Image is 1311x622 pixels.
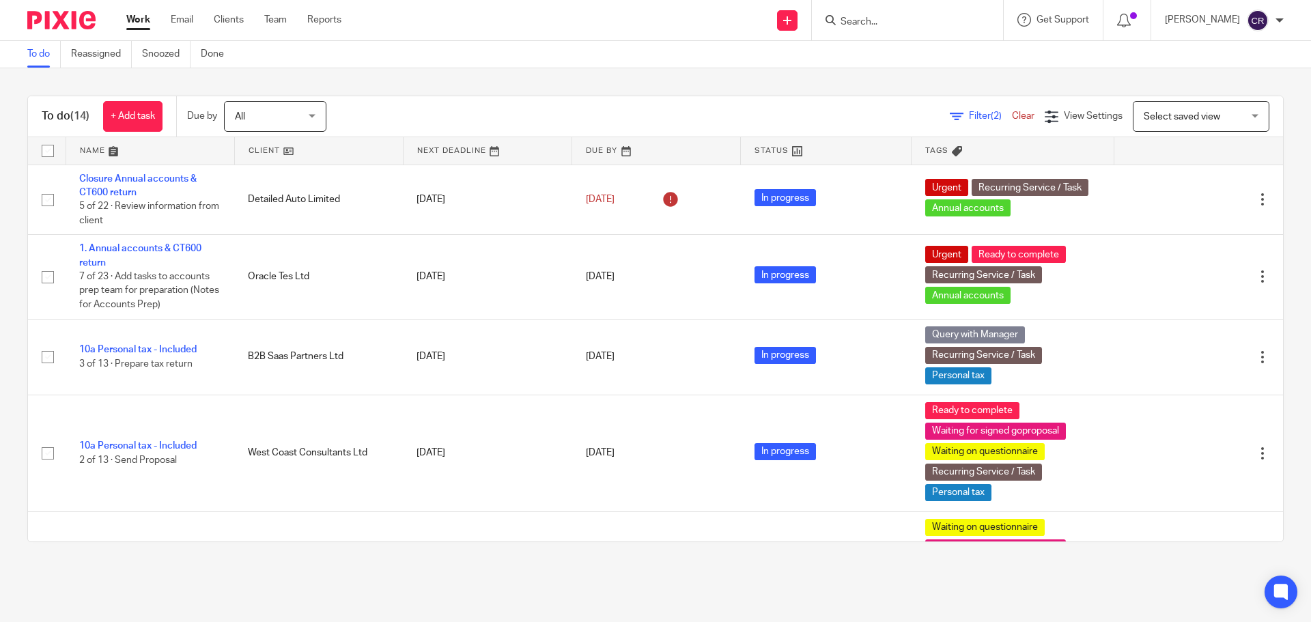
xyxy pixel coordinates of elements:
[586,352,615,362] span: [DATE]
[925,484,991,501] span: Personal tax
[1165,13,1240,27] p: [PERSON_NAME]
[839,16,962,29] input: Search
[925,199,1011,216] span: Annual accounts
[71,41,132,68] a: Reassigned
[969,111,1012,121] span: Filter
[586,272,615,281] span: [DATE]
[234,165,403,235] td: Detailed Auto Limited
[264,13,287,27] a: Team
[42,109,89,124] h1: To do
[79,455,177,465] span: 2 of 13 · Send Proposal
[586,195,615,204] span: [DATE]
[126,13,150,27] a: Work
[234,319,403,395] td: B2B Saas Partners Ltd
[925,147,948,154] span: Tags
[79,174,197,197] a: Closure Annual accounts & CT600 return
[187,109,217,123] p: Due by
[307,13,341,27] a: Reports
[201,41,234,68] a: Done
[27,11,96,29] img: Pixie
[925,287,1011,304] span: Annual accounts
[925,347,1042,364] span: Recurring Service / Task
[925,246,968,263] span: Urgent
[403,395,572,511] td: [DATE]
[925,464,1042,481] span: Recurring Service / Task
[972,179,1088,196] span: Recurring Service / Task
[79,272,219,309] span: 7 of 23 · Add tasks to accounts prep team for preparation (Notes for Accounts Prep)
[70,111,89,122] span: (14)
[755,266,816,283] span: In progress
[79,345,197,354] a: 10a Personal tax - Included
[1247,10,1269,31] img: svg%3E
[1144,112,1220,122] span: Select saved view
[925,266,1042,283] span: Recurring Service / Task
[755,443,816,460] span: In progress
[403,165,572,235] td: [DATE]
[171,13,193,27] a: Email
[925,443,1045,460] span: Waiting on questionnaire
[925,402,1019,419] span: Ready to complete
[142,41,191,68] a: Snoozed
[925,367,991,384] span: Personal tax
[79,244,201,267] a: 1. Annual accounts & CT600 return
[79,359,193,369] span: 3 of 13 · Prepare tax return
[925,423,1066,440] span: Waiting for signed goproposal
[1064,111,1123,121] span: View Settings
[234,235,403,319] td: Oracle Tes Ltd
[234,395,403,511] td: West Coast Consultants Ltd
[27,41,61,68] a: To do
[1037,15,1089,25] span: Get Support
[925,539,1066,556] span: Waiting for signed goproposal
[79,441,197,451] a: 10a Personal tax - Included
[403,235,572,319] td: [DATE]
[214,13,244,27] a: Clients
[403,319,572,395] td: [DATE]
[755,189,816,206] span: In progress
[586,449,615,458] span: [DATE]
[79,201,219,225] span: 5 of 22 · Review information from client
[925,519,1045,536] span: Waiting on questionnaire
[991,111,1002,121] span: (2)
[925,326,1025,343] span: Query with Manager
[235,112,245,122] span: All
[755,347,816,364] span: In progress
[103,101,163,132] a: + Add task
[925,179,968,196] span: Urgent
[972,246,1066,263] span: Ready to complete
[1012,111,1034,121] a: Clear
